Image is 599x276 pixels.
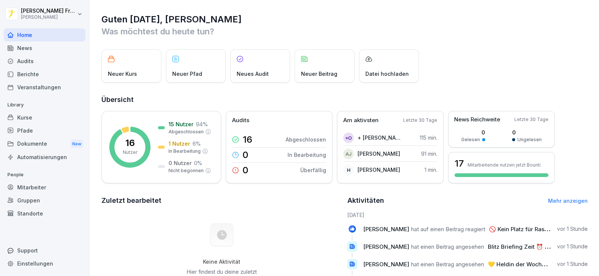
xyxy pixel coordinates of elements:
[21,8,76,14] p: [PERSON_NAME] Frontini
[461,136,480,143] p: Gelesen
[101,195,342,206] h2: Zuletzt bearbeitet
[363,243,409,250] span: [PERSON_NAME]
[243,166,248,175] p: 0
[548,198,588,204] a: Mehr anzeigen
[365,70,409,78] p: Datei hochladen
[4,137,85,151] div: Dokumente
[243,135,252,144] p: 16
[454,157,464,170] h3: 17
[168,148,201,155] p: In Bearbeitung
[411,261,484,268] span: hat einen Beitrag angesehen
[4,207,85,220] a: Standorte
[4,169,85,181] p: People
[108,70,137,78] p: Neuer Kurs
[347,195,384,206] h2: Aktivitäten
[125,139,135,148] p: 16
[4,68,85,81] a: Berichte
[4,137,85,151] a: DokumenteNew
[421,150,437,158] p: 91 min.
[196,120,208,128] p: 94 %
[358,134,401,142] p: + [PERSON_NAME] [PERSON_NAME]
[70,140,83,148] div: New
[4,111,85,124] a: Kurse
[514,116,548,123] p: Letzte 30 Tage
[288,151,326,159] p: In Bearbeitung
[243,151,248,159] p: 0
[343,116,378,125] p: Am aktivsten
[4,124,85,137] a: Pfade
[358,166,400,174] p: [PERSON_NAME]
[420,134,437,142] p: 115 min.
[4,151,85,164] a: Automatisierungen
[411,243,484,250] span: hat einen Beitrag angesehen
[101,94,588,105] h2: Übersicht
[168,167,204,174] p: Nicht begonnen
[425,166,437,174] p: 1 min.
[411,226,485,233] span: hat auf einen Beitrag reagiert
[4,55,85,68] a: Audits
[343,149,354,159] div: AJ
[168,140,190,148] p: 1 Nutzer
[301,70,337,78] p: Neuer Beitrag
[347,211,588,219] h6: [DATE]
[358,150,400,158] p: [PERSON_NAME]
[4,194,85,207] a: Gruppen
[557,225,588,233] p: vor 1 Stunde
[172,70,202,78] p: Neuer Pfad
[232,116,249,125] p: Audits
[4,257,85,270] a: Einstellungen
[4,28,85,41] a: Home
[468,162,541,168] p: Mitarbeitende nutzen jetzt Bounti
[123,149,137,156] p: Nutzer
[168,120,194,128] p: 15 Nutzer
[194,159,202,167] p: 0 %
[557,243,588,250] p: vor 1 Stunde
[512,128,542,136] p: 0
[168,159,192,167] p: 0 Nutzer
[363,261,409,268] span: [PERSON_NAME]
[557,260,588,268] p: vor 1 Stunde
[184,258,259,265] h5: Keine Aktivität
[4,81,85,94] a: Veranstaltungen
[363,226,409,233] span: [PERSON_NAME]
[517,136,542,143] p: Ungelesen
[4,181,85,194] a: Mitarbeiter
[403,117,437,124] p: Letzte 30 Tage
[101,13,588,25] h1: Guten [DATE], [PERSON_NAME]
[101,25,588,37] p: Was möchtest du heute tun?
[461,128,485,136] p: 0
[192,140,201,148] p: 6 %
[300,166,326,174] p: Überfällig
[286,136,326,143] p: Abgeschlossen
[343,165,354,175] div: H
[454,115,500,124] p: News Reichweite
[237,70,269,78] p: Neues Audit
[21,15,76,20] p: [PERSON_NAME]
[4,99,85,111] p: Library
[343,133,354,143] div: +O
[4,41,85,55] a: News
[4,244,85,257] div: Support
[168,128,204,135] p: Abgeschlossen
